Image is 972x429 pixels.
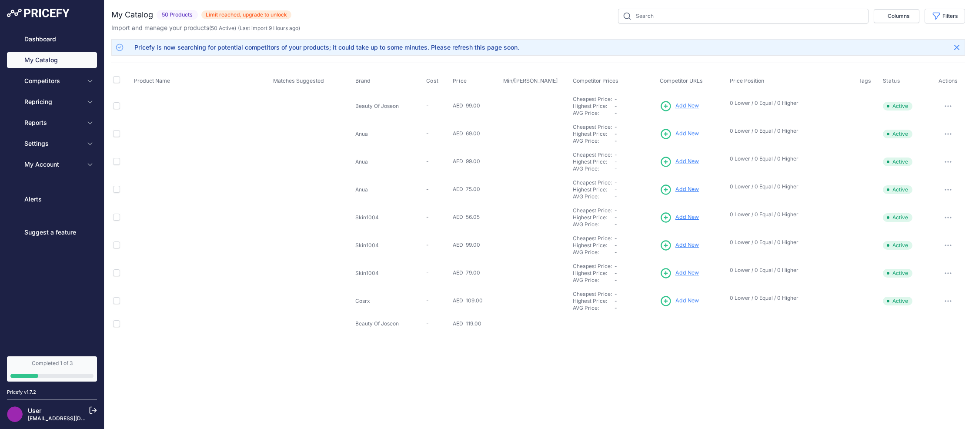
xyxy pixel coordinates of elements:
[7,73,97,89] button: Competitors
[7,9,70,17] img: Pricefy Logo
[24,139,81,148] span: Settings
[573,151,612,158] a: Cheapest Price:
[355,186,421,193] p: Anua
[730,267,850,274] p: 0 Lower / 0 Equal / 0 Higher
[453,77,469,84] button: Price
[355,158,421,165] p: Anua
[28,407,41,414] a: User
[453,320,481,327] span: AED 119.00
[883,130,912,138] span: Active
[355,270,421,277] p: Skin1004
[7,31,97,346] nav: Sidebar
[7,94,97,110] button: Repricing
[426,186,429,192] span: -
[730,239,850,246] p: 0 Lower / 0 Equal / 0 Higher
[426,320,429,327] span: -
[675,213,699,221] span: Add New
[24,160,81,169] span: My Account
[355,298,421,305] p: Cosrx
[615,137,617,144] span: -
[618,9,868,23] input: Search
[573,124,612,130] a: Cheapest Price:
[201,10,291,19] span: Limit reached, upgrade to unlock
[453,77,467,84] span: Price
[883,297,912,305] span: Active
[883,241,912,250] span: Active
[7,191,97,207] a: Alerts
[615,96,617,102] span: -
[573,110,615,117] div: AVG Price:
[7,52,97,68] a: My Catalog
[615,214,617,221] span: -
[883,269,912,278] span: Active
[134,77,170,84] span: Product Name
[573,158,615,165] div: Highest Price:
[453,214,480,220] span: AED 56.05
[883,213,912,222] span: Active
[615,249,617,255] span: -
[660,100,699,112] a: Add New
[874,9,919,23] button: Columns
[615,291,617,297] span: -
[675,130,699,138] span: Add New
[615,110,617,116] span: -
[573,277,615,284] div: AVG Price:
[573,221,615,228] div: AVG Price:
[615,242,617,248] span: -
[573,214,615,221] div: Highest Price:
[426,77,440,84] button: Cost
[730,295,850,302] p: 0 Lower / 0 Equal / 0 Higher
[355,320,421,327] p: Beauty Of Joseon
[426,102,429,109] span: -
[355,131,421,137] p: Anua
[426,77,438,84] span: Cost
[573,137,615,144] div: AVG Price:
[355,214,421,221] p: Skin1004
[615,179,617,186] span: -
[24,97,81,106] span: Repricing
[573,165,615,172] div: AVG Price:
[573,131,615,137] div: Highest Price:
[675,241,699,249] span: Add New
[615,103,617,109] span: -
[660,239,699,251] a: Add New
[573,207,612,214] a: Cheapest Price:
[573,77,618,84] span: Competitor Prices
[939,77,958,84] span: Actions
[615,186,617,193] span: -
[950,40,964,54] button: Close
[10,360,94,367] div: Completed 1 of 3
[573,179,612,186] a: Cheapest Price:
[7,136,97,151] button: Settings
[730,77,764,84] span: Price Position
[111,9,153,21] h2: My Catalog
[730,127,850,134] p: 0 Lower / 0 Equal / 0 Higher
[573,305,615,312] div: AVG Price:
[573,96,612,102] a: Cheapest Price:
[615,151,617,158] span: -
[615,193,617,200] span: -
[573,242,615,249] div: Highest Price:
[453,241,480,248] span: AED 99.00
[453,102,480,109] span: AED 99.00
[134,43,519,52] div: Pricefy is now searching for potential competitors of your products; it could take up to some min...
[730,183,850,190] p: 0 Lower / 0 Equal / 0 Higher
[355,77,371,84] span: Brand
[355,103,421,110] p: Beauty Of Joseon
[426,158,429,164] span: -
[615,124,617,130] span: -
[615,131,617,137] span: -
[273,77,324,84] span: Matches Suggested
[883,77,900,84] span: Status
[615,298,617,304] span: -
[675,102,699,110] span: Add New
[453,186,480,192] span: AED 75.00
[426,130,429,137] span: -
[573,249,615,256] div: AVG Price:
[730,211,850,218] p: 0 Lower / 0 Equal / 0 Higher
[426,214,429,220] span: -
[675,269,699,277] span: Add New
[675,158,699,166] span: Add New
[660,77,703,84] span: Competitor URLs
[157,10,198,20] span: 50 Products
